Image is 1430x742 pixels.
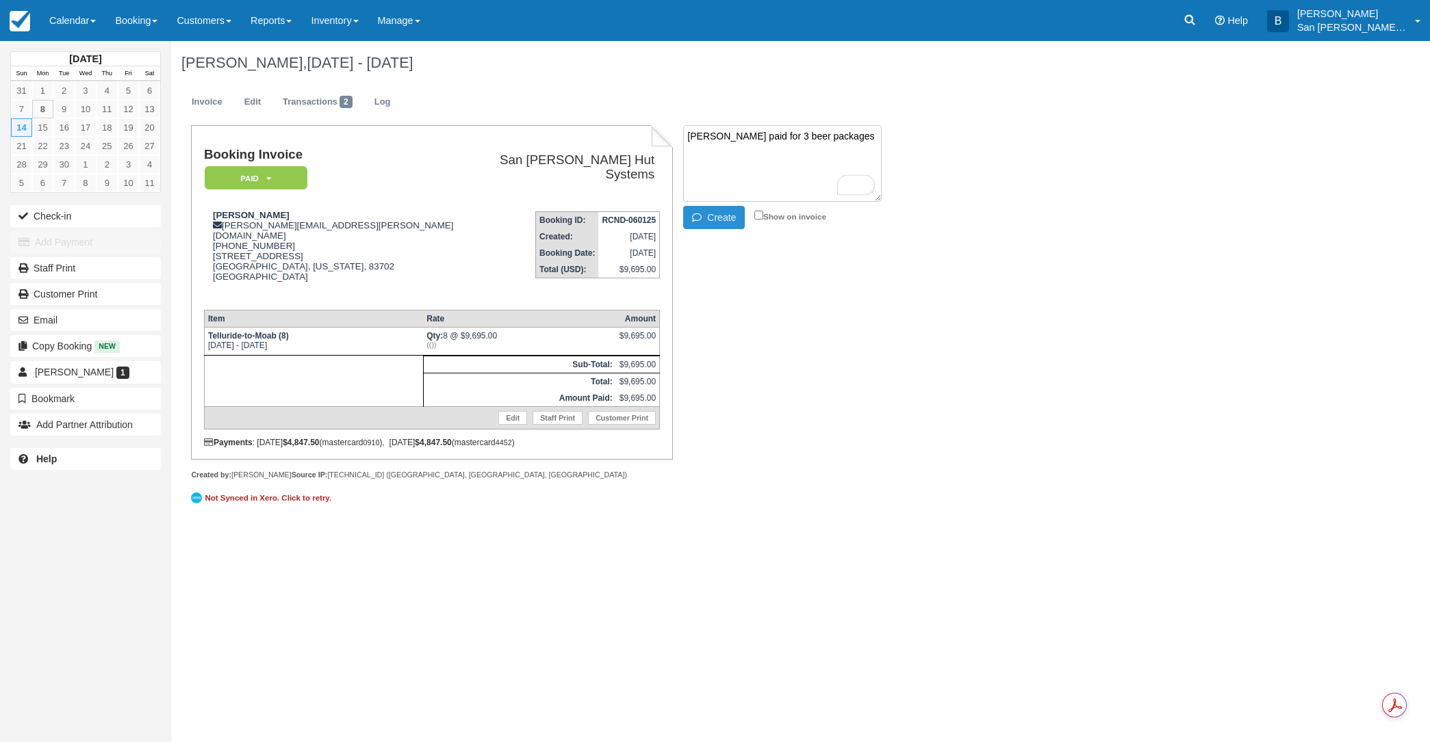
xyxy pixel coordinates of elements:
[75,81,96,100] a: 3
[181,55,1234,71] h1: [PERSON_NAME],
[208,331,289,341] strong: Telluride-to-Moab (8)
[191,470,672,480] div: [PERSON_NAME] [TECHNICAL_ID] ([GEOGRAPHIC_DATA], [GEOGRAPHIC_DATA], [GEOGRAPHIC_DATA])
[204,327,423,355] td: [DATE] - [DATE]
[191,471,231,479] strong: Created by:
[53,137,75,155] a: 23
[10,205,161,227] button: Check-in
[205,166,307,190] em: Paid
[364,89,401,116] a: Log
[11,155,32,174] a: 28
[11,118,32,137] a: 14
[1297,7,1407,21] p: [PERSON_NAME]
[53,174,75,192] a: 7
[426,331,443,341] strong: Qty
[97,155,118,174] a: 2
[32,155,53,174] a: 29
[97,137,118,155] a: 25
[426,341,612,349] em: (())
[536,228,599,245] th: Created:
[10,448,161,470] a: Help
[598,245,659,261] td: [DATE]
[204,148,469,162] h1: Booking Invoice
[11,100,32,118] a: 7
[10,231,161,253] button: Add Payment
[139,174,160,192] a: 11
[536,261,599,278] th: Total (USD):
[139,81,160,100] a: 6
[94,341,120,352] span: New
[415,438,451,447] strong: $4,847.50
[204,438,253,447] strong: Payments
[10,414,161,436] button: Add Partner Attribution
[423,373,615,390] th: Total:
[11,81,32,100] a: 31
[32,81,53,100] a: 1
[53,66,75,81] th: Tue
[533,411,583,425] a: Staff Print
[53,118,75,137] a: 16
[292,471,328,479] strong: Source IP:
[1227,15,1248,26] span: Help
[118,118,139,137] a: 19
[75,66,96,81] th: Wed
[97,66,118,81] th: Thu
[616,356,660,373] td: $9,695.00
[118,174,139,192] a: 10
[683,206,745,229] button: Create
[35,367,114,377] span: [PERSON_NAME]
[97,81,118,100] a: 4
[97,174,118,192] a: 9
[118,155,139,174] a: 3
[588,411,656,425] a: Customer Print
[118,81,139,100] a: 5
[616,390,660,407] td: $9,695.00
[423,390,615,407] th: Amount Paid:
[32,174,53,192] a: 6
[204,210,469,299] div: [PERSON_NAME][EMAIL_ADDRESS][PERSON_NAME][DOMAIN_NAME] [PHONE_NUMBER] [STREET_ADDRESS] [GEOGRAPHI...
[97,100,118,118] a: 11
[423,327,615,355] td: 8 @ $9,695.00
[536,212,599,229] th: Booking ID:
[118,137,139,155] a: 26
[1267,10,1289,32] div: B
[10,283,161,305] a: Customer Print
[536,245,599,261] th: Booking Date:
[620,331,656,352] div: $9,695.00
[10,309,161,331] button: Email
[11,174,32,192] a: 5
[10,361,161,383] a: [PERSON_NAME] 1
[423,310,615,327] th: Rate
[474,153,654,181] h2: San [PERSON_NAME] Hut Systems
[204,165,303,191] a: Paid
[10,11,30,31] img: checkfront-main-nav-mini-logo.png
[363,438,380,447] small: 0910
[139,155,160,174] a: 4
[10,257,161,279] a: Staff Print
[11,137,32,155] a: 21
[598,261,659,278] td: $9,695.00
[204,438,660,447] div: : [DATE] (mastercard ), [DATE] (mastercard )
[11,66,32,81] th: Sun
[213,210,290,220] strong: [PERSON_NAME]
[139,66,160,81] th: Sat
[139,118,160,137] a: 20
[191,490,335,505] a: Not Synced in Xero. Click to retry.
[340,96,353,108] span: 2
[75,155,96,174] a: 1
[97,118,118,137] a: 18
[683,125,882,202] textarea: To enrich screen reader interactions, please activate Accessibility in Grammarly extension settings
[1215,16,1225,25] i: Help
[118,100,139,118] a: 12
[598,228,659,245] td: [DATE]
[32,100,53,118] a: 8
[423,356,615,373] th: Sub-Total:
[75,137,96,155] a: 24
[32,66,53,81] th: Mon
[139,137,160,155] a: 27
[116,367,129,379] span: 1
[10,335,161,357] button: Copy Booking New
[272,89,363,116] a: Transactions2
[496,438,512,447] small: 4452
[498,411,527,425] a: Edit
[10,388,161,410] button: Bookmark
